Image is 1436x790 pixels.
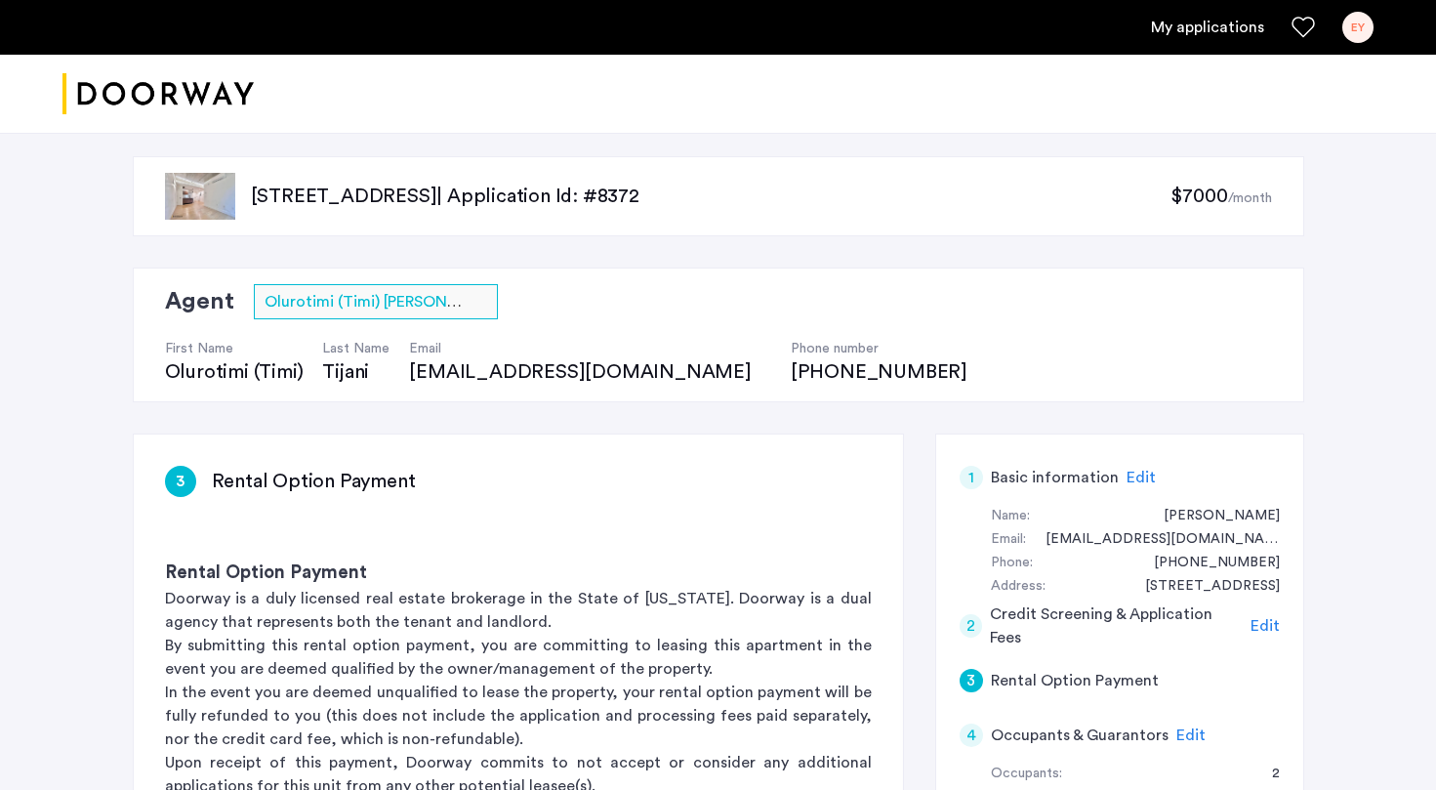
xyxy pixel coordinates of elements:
img: logo [62,58,254,131]
h4: Email [409,339,770,358]
h5: Credit Screening & Application Fees [990,603,1243,649]
h4: First Name [165,339,304,358]
div: 3 [165,466,196,497]
div: 1 [960,466,983,489]
p: [STREET_ADDRESS] | Application Id: #8372 [251,183,1171,210]
div: Occupants: [991,763,1062,786]
div: Eugene Yi [1144,505,1280,528]
span: Edit [1127,470,1156,485]
div: Address: [991,575,1046,599]
h4: Last Name [322,339,390,358]
span: Edit [1176,728,1206,743]
h3: Rental Option Payment [212,468,416,495]
div: Name: [991,505,1030,528]
div: 2 [1252,763,1280,786]
p: In the event you are deemed unqualified to lease the property, your rental option payment will be... [165,681,872,751]
h4: Phone number [791,339,967,358]
div: eugeneyi0926@gmail.com [1026,528,1280,552]
div: [PHONE_NUMBER] [791,358,967,386]
div: +15163842042 [1134,552,1280,575]
div: [EMAIL_ADDRESS][DOMAIN_NAME] [409,358,770,386]
a: Cazamio logo [62,58,254,131]
div: 3 [960,669,983,692]
iframe: chat widget [1354,712,1416,770]
div: Tijani [322,358,390,386]
h5: Rental Option Payment [991,669,1159,692]
sub: /month [1228,191,1272,205]
div: Phone: [991,552,1033,575]
h5: Occupants & Guarantors [991,724,1169,747]
img: apartment [165,173,235,220]
h5: Basic information [991,466,1119,489]
div: EY [1342,12,1374,43]
div: Email: [991,528,1026,552]
a: Favorites [1292,16,1315,39]
p: Doorway is a duly licensed real estate brokerage in the State of [US_STATE]. Doorway is a dual ag... [165,587,872,634]
div: 4 [960,724,983,747]
div: 2 [960,614,983,638]
span: $7000 [1170,187,1227,206]
div: 38 Somerset Drive North [1126,575,1280,599]
a: My application [1151,16,1264,39]
div: Olurotimi (Timi) [165,358,304,386]
span: Edit [1251,618,1280,634]
h3: Rental Option Payment [165,560,872,587]
p: By submitting this rental option payment, you are committing to leasing this apartment in the eve... [165,634,872,681]
h2: Agent [165,284,234,319]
